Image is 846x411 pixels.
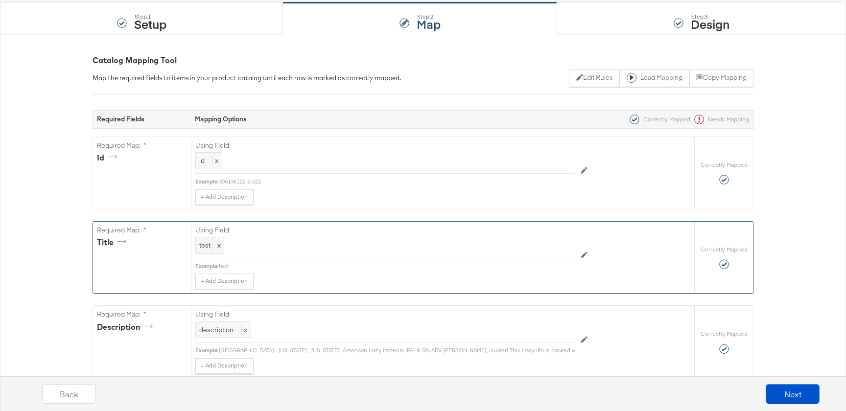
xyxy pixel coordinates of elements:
[219,178,575,185] div: 336136122-2-522
[690,114,749,124] div: Needs Mapping
[691,13,729,20] div: Step: 3
[691,16,729,32] strong: Design
[701,330,748,338] label: Correctly Mapped
[97,321,156,333] div: description
[195,114,247,123] strong: Mapping Options
[97,237,130,248] div: title
[195,346,219,354] div: Example:
[199,325,234,334] span: description
[212,237,224,253] span: x
[93,73,401,83] div: Map the required fields to items in your product catalog until each row is marked as correctly ma...
[195,358,254,374] button: + Add Description
[97,114,144,123] strong: Required Fields
[97,310,187,319] label: Required Map: *
[93,55,753,66] div: Catalog Mapping Tool
[97,152,120,163] div: id
[417,16,441,32] strong: Map
[195,310,575,319] label: Using Field:
[195,141,575,150] label: Using Field:
[569,69,619,87] button: Edit Rules
[417,13,441,20] div: Step: 2
[212,156,218,165] span: x
[195,262,219,270] div: Example:
[134,16,166,32] strong: Setup
[626,114,690,124] div: Correctly Mapped
[195,178,219,185] div: Example:
[219,262,575,270] div: test
[199,156,205,165] span: id
[766,384,820,404] button: Next
[241,325,247,334] span: x
[195,226,575,235] label: Using Field:
[195,274,254,289] button: + Add Description
[689,69,753,87] button: Copy Mapping
[42,384,96,404] button: Back
[195,189,254,205] button: + Add Description
[701,161,748,169] label: Correctly Mapped
[97,141,187,150] label: Required Map: *
[701,246,748,253] label: Correctly Mapped
[620,69,689,87] button: Load Mapping
[199,241,220,250] span: test
[134,13,166,20] div: Step: 1
[97,226,187,235] label: Required Map: *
